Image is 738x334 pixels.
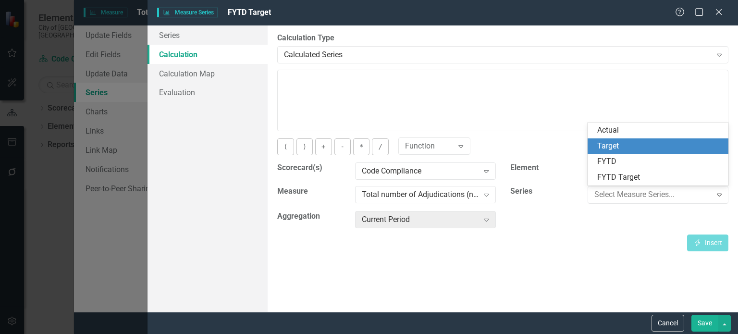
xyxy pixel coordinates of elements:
label: Calculation Type [277,33,728,44]
a: Calculation Map [148,64,268,83]
div: Actual [597,125,723,136]
div: Target [597,141,723,152]
a: Evaluation [148,83,268,102]
label: Series [510,186,580,197]
div: FYTD Target [597,172,723,183]
button: ( [277,138,294,155]
button: / [372,138,388,155]
div: FYTD [597,156,723,167]
div: Total number of Adjudications (number) [362,189,479,200]
button: + [315,138,332,155]
button: Insert [687,235,728,251]
button: ) [296,138,313,155]
span: Measure Series [157,8,218,17]
span: FYTD Target [228,8,271,17]
a: Calculation [148,45,268,64]
button: - [334,138,351,155]
label: Measure [277,186,347,197]
label: Element [510,162,580,173]
label: Aggregation [277,211,347,222]
label: Scorecard(s) [277,162,347,173]
div: Function [405,141,454,152]
div: Code Compliance [362,166,479,177]
div: Calculated Series [284,49,711,60]
div: Current Period [362,214,479,225]
a: Series [148,25,268,45]
button: Cancel [652,315,684,332]
button: Save [691,315,718,332]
